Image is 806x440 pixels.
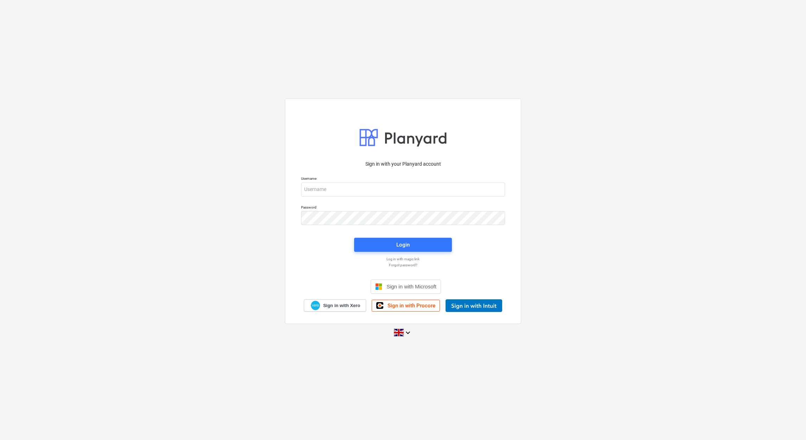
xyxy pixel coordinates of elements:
p: Password [301,205,505,211]
input: Username [301,183,505,197]
p: Username [301,176,505,182]
img: Xero logo [311,301,320,310]
img: Microsoft logo [375,283,382,290]
span: Sign in with Procore [388,302,435,309]
a: Sign in with Procore [372,300,440,312]
span: Sign in with Xero [323,302,360,309]
a: Log in with magic link [298,257,508,261]
p: Sign in with your Planyard account [301,160,505,168]
a: Forgot password? [298,263,508,267]
button: Login [354,238,452,252]
a: Sign in with Xero [304,299,366,312]
i: keyboard_arrow_down [404,329,412,337]
span: Sign in with Microsoft [386,283,436,289]
div: Login [396,240,410,249]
